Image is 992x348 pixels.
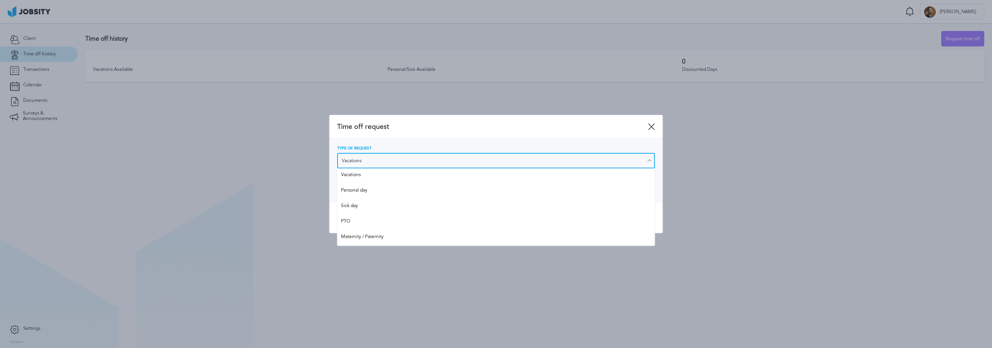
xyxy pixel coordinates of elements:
[337,146,372,151] span: Type of Request
[341,172,651,180] span: Vacations
[337,123,648,131] span: Time off request
[341,188,651,195] span: Personal day
[341,203,651,211] span: Sick day
[341,219,651,226] span: PTO
[341,234,651,242] span: Maternity / Paternity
